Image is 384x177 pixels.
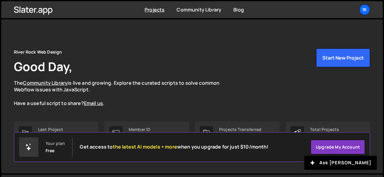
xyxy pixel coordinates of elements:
[14,48,62,56] div: River Rock Web Design
[129,127,164,132] div: Member ID
[233,6,244,13] a: Blog
[84,100,103,107] a: Email us
[316,48,370,67] button: Start New Project
[219,127,264,132] div: Projects Transferred
[177,6,221,13] a: Community Library
[46,148,55,153] div: Free
[14,121,98,144] a: Last Project Northstar
[23,80,68,86] a: Community Library
[14,58,72,75] h1: Good Day,
[310,127,339,132] div: Total Projects
[359,4,370,15] a: Ri
[46,141,65,146] div: Your plan
[38,127,63,132] div: Last Project
[14,80,231,107] p: The is live and growing. Explore the curated scripts to solve common Webflow issues with JavaScri...
[80,144,268,150] h2: Get access to when you upgrade for just $10/month!
[113,143,177,150] span: the latest AI models + more
[311,140,365,154] a: Upgrade my account
[145,6,165,13] a: Projects
[304,156,377,170] button: Ask [PERSON_NAME]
